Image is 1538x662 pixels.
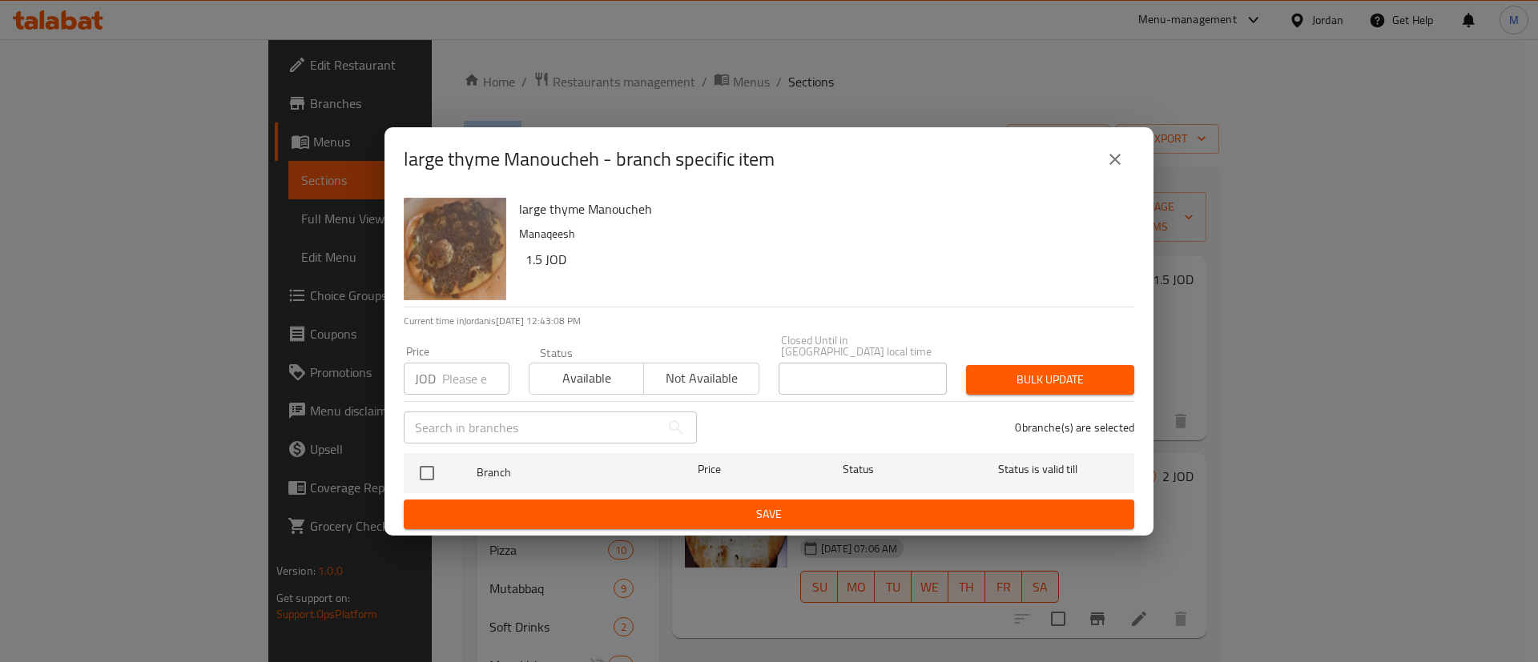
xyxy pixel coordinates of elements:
[979,370,1121,390] span: Bulk update
[955,459,1121,479] span: Status is valid till
[650,367,752,390] span: Not available
[519,198,1121,220] h6: large thyme Manoucheh
[525,248,1121,271] h6: 1.5 JOD
[536,367,638,390] span: Available
[404,146,775,172] h2: large thyme Manoucheh - branch specific item
[966,365,1134,395] button: Bulk update
[519,224,1121,244] p: Manaqeesh
[404,198,506,300] img: large thyme Manoucheh
[417,504,1121,524] span: Save
[775,459,942,479] span: Status
[643,363,759,395] button: Not available
[656,459,763,479] span: Price
[415,369,436,388] p: JOD
[529,363,644,395] button: Available
[404,411,660,443] input: Search in branches
[404,314,1134,328] p: Current time in Jordan is [DATE] 12:43:08 PM
[1096,140,1134,179] button: close
[1015,419,1134,435] p: 0 branche(s) are selected
[404,500,1134,529] button: Save
[477,463,643,483] span: Branch
[442,363,509,395] input: Please enter price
